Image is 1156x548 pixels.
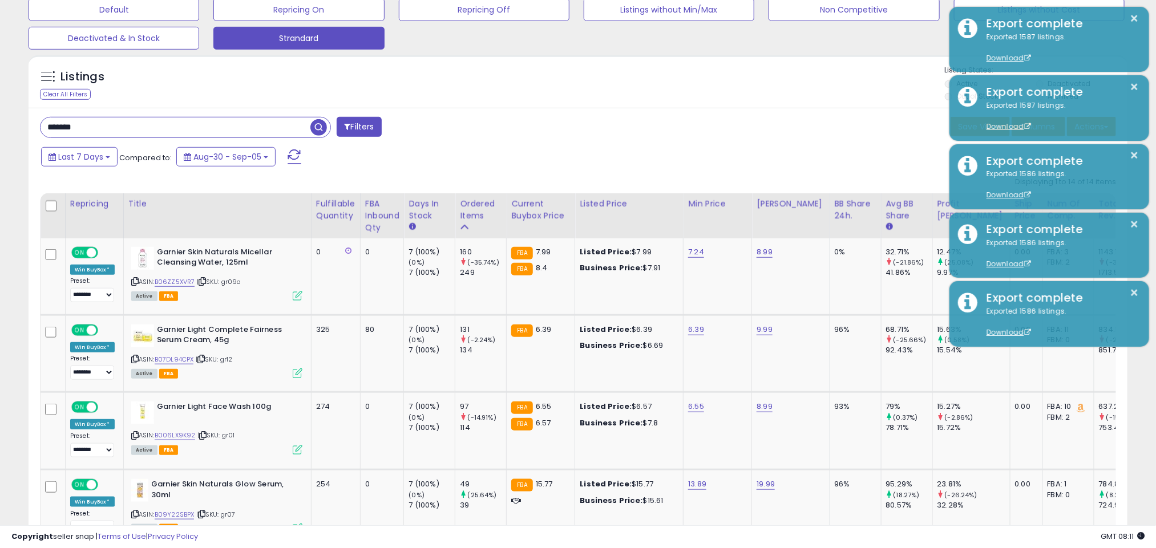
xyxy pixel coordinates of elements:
b: Listed Price: [580,478,632,489]
div: 7 (100%) [409,247,455,257]
div: 68.71% [886,324,932,335]
div: Repricing [70,198,119,210]
div: 32.28% [937,500,1010,510]
div: 93% [835,401,872,412]
small: Days In Stock. [409,222,415,232]
div: $15.61 [580,496,674,506]
span: OFF [96,403,115,412]
div: 7 (100%) [409,267,455,278]
div: ASIN: [131,401,302,453]
span: ON [72,247,87,257]
small: (0.58%) [945,335,970,344]
span: 15.77 [536,478,553,489]
div: 114 [460,423,506,433]
div: 7 (100%) [409,423,455,433]
div: Clear All Filters [40,89,91,100]
span: | SKU: gr07 [196,510,236,519]
a: Download [987,53,1031,63]
small: (0.37%) [894,413,918,422]
div: BB Share 24h. [835,198,876,222]
p: Listing States: [945,65,1127,76]
div: Ship Price [1015,198,1038,222]
img: 41sbgi83EoL._SL40_.jpg [131,324,154,347]
a: Download [987,259,1031,269]
b: Listed Price: [580,401,632,412]
span: 8.4 [536,262,547,273]
a: 19.99 [757,478,775,490]
small: FBA [511,479,532,492]
div: Exported 1587 listings. [978,32,1141,64]
div: 254 [316,479,351,489]
small: (8.26%) [1106,490,1131,500]
div: 0 [316,247,351,257]
div: 7 (100%) [409,324,455,335]
span: FBA [159,445,179,455]
div: Ordered Items [460,198,502,222]
small: FBA [511,418,532,431]
div: 7 (100%) [409,401,455,412]
img: 21MYJywny2L._SL40_.jpg [131,401,154,424]
div: Title [128,198,306,210]
img: 31Cz0qScAsL._SL40_.jpg [131,479,148,502]
a: 6.55 [688,401,704,412]
div: Days In Stock [409,198,450,222]
div: $6.69 [580,340,674,351]
img: 31U9iazMxqL._SL40_.jpg [131,247,154,270]
button: × [1130,148,1139,163]
div: 12.47% [937,247,1010,257]
div: FBM: 2 [1048,412,1085,423]
small: (0%) [409,413,425,422]
b: Business Price: [580,495,642,506]
button: Aug-30 - Sep-05 [176,147,276,167]
div: FBM: 0 [1048,490,1085,500]
div: 724.97 [1099,500,1145,510]
div: ASIN: [131,247,302,300]
div: Export complete [978,290,1141,306]
span: 2025-09-13 08:11 GMT [1101,531,1145,542]
div: $6.57 [580,401,674,412]
a: B06ZZ5XVR7 [155,277,195,287]
span: Compared to: [119,152,172,163]
span: | SKU: gr12 [196,355,233,364]
div: Preset: [70,277,115,302]
div: Win BuyBox * [70,497,115,507]
b: Business Price: [580,340,642,351]
div: 160 [460,247,506,257]
button: Filters [337,117,381,137]
div: 0.00 [1015,401,1034,412]
button: Deactivated & In Stock [29,27,199,50]
b: Garnier Light Complete Fairness Serum Cream, 45g [157,324,296,348]
div: $6.39 [580,324,674,335]
div: Total Rev. [1099,198,1141,222]
b: Garnier Light Face Wash 100g [157,401,296,415]
a: Download [987,327,1031,337]
div: 0% [835,247,872,257]
div: 32.71% [886,247,932,257]
div: 325 [316,324,351,335]
div: Export complete [978,153,1141,169]
div: 753.43 [1099,423,1145,433]
div: 15.27% [937,401,1010,412]
h5: Listings [60,69,104,85]
small: (-14.91%) [468,413,496,422]
small: (-2.24%) [468,335,496,344]
small: (-35.74%) [468,258,499,267]
div: 7 (100%) [409,479,455,489]
span: ON [72,403,87,412]
div: Win BuyBox * [70,265,115,275]
div: FBA: 1 [1048,479,1085,489]
div: 79% [886,401,932,412]
div: 7 (100%) [409,345,455,355]
small: FBA [511,247,532,259]
small: (0%) [409,490,425,500]
b: Garnier Skin Naturals Glow Serum, 30ml [151,479,290,503]
a: 8.99 [757,401,773,412]
div: ASIN: [131,479,302,532]
a: 13.89 [688,478,706,490]
a: B09Y22SBPX [155,510,195,519]
span: | SKU: gr09a [197,277,241,286]
small: (18.27%) [894,490,920,500]
div: 41.86% [886,267,932,278]
div: 274 [316,401,351,412]
div: 80 [365,324,395,335]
